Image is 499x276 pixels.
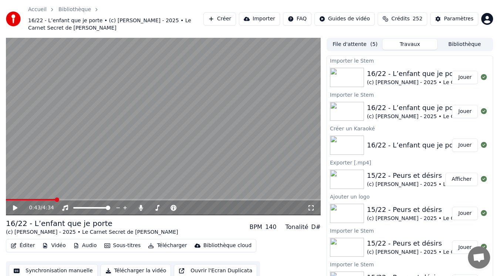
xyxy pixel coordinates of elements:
[452,207,478,220] button: Jouer
[327,124,493,133] div: Créer un Karaoké
[412,15,422,23] span: 252
[29,204,47,212] div: /
[29,204,40,212] span: 0:43
[6,11,21,26] img: youka
[468,246,490,269] a: Ouvrir le chat
[367,140,463,150] div: 16/22 - L’enfant que je porte
[437,39,492,50] button: Bibliothèque
[28,6,203,32] nav: breadcrumb
[249,223,262,232] div: BPM
[70,240,100,251] button: Audio
[452,240,478,254] button: Jouer
[452,71,478,84] button: Jouer
[283,12,311,26] button: FAQ
[285,223,308,232] div: Tonalité
[327,192,493,201] div: Ajouter un logo
[6,229,178,236] div: (c) [PERSON_NAME] - 2025 • Le Carnet Secret de [PERSON_NAME]
[327,90,493,99] div: Importer le Stem
[28,17,203,32] span: 16/22 - L’enfant que je porte • (c) [PERSON_NAME] - 2025 • Le Carnet Secret de [PERSON_NAME]
[370,41,378,48] span: ( 5 )
[327,226,493,235] div: Importer le Stem
[8,240,38,251] button: Éditer
[445,173,478,186] button: Afficher
[311,223,321,232] div: D#
[43,204,54,212] span: 4:34
[327,56,493,65] div: Importer le Stem
[328,39,382,50] button: File d'attente
[327,260,493,269] div: Importer le Stem
[101,240,144,251] button: Sous-titres
[39,240,68,251] button: Vidéo
[6,218,178,229] div: 16/22 - L’enfant que je porte
[391,15,409,23] span: Crédits
[265,223,277,232] div: 140
[444,15,473,23] div: Paramètres
[327,158,493,167] div: Exporter [.mp4]
[452,139,478,152] button: Jouer
[378,12,427,26] button: Crédits252
[145,240,190,251] button: Télécharger
[58,6,91,13] a: Bibliothèque
[203,12,236,26] button: Créer
[430,12,478,26] button: Paramètres
[382,39,437,50] button: Travaux
[314,12,375,26] button: Guides de vidéo
[203,242,252,249] div: Bibliothèque cloud
[28,6,47,13] a: Accueil
[239,12,280,26] button: Importer
[452,105,478,118] button: Jouer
